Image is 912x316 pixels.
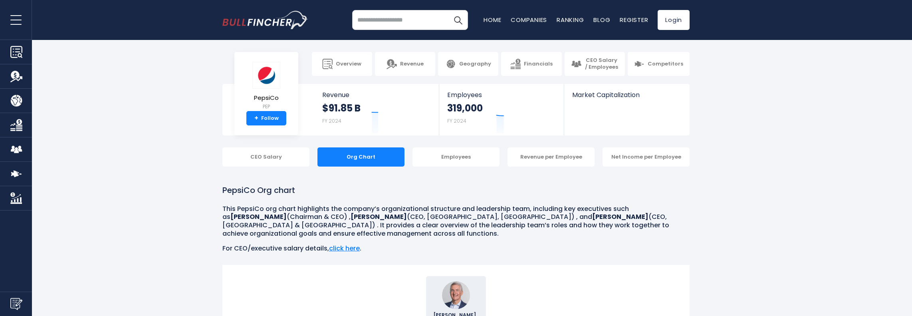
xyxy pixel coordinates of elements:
div: Net Income per Employee [603,147,690,167]
a: Login [658,10,690,30]
span: PepsiCo [252,95,280,101]
a: +Follow [246,111,286,125]
small: PEP [252,103,280,110]
a: Register [620,16,648,24]
b: [PERSON_NAME] [351,212,407,221]
span: Revenue [400,61,424,68]
a: click here [329,244,360,253]
a: Competitors [628,52,690,76]
a: Ranking [557,16,584,24]
span: Overview [336,61,361,68]
button: Search [448,10,468,30]
small: FY 2024 [447,117,466,124]
div: Org Chart [317,147,404,167]
h1: PepsiCo Org chart [222,184,690,196]
span: Revenue [322,91,431,99]
a: Geography [438,52,498,76]
strong: + [254,115,258,122]
a: Blog [593,16,610,24]
span: Employees [447,91,555,99]
strong: 319,000 [447,102,483,114]
a: CEO Salary / Employees [565,52,625,76]
div: Employees [412,147,500,167]
div: Revenue per Employee [508,147,595,167]
div: CEO Salary [222,147,309,167]
a: Revenue [375,52,435,76]
img: bullfincher logo [222,11,308,29]
span: Competitors [648,61,683,68]
b: [PERSON_NAME] [230,212,287,221]
a: Market Capitalization [564,84,689,112]
a: Home [484,16,501,24]
a: Go to homepage [222,11,308,29]
a: PepsiCo PEP [252,62,281,111]
a: Companies [511,16,547,24]
span: Market Capitalization [572,91,681,99]
span: CEO Salary / Employees [585,57,619,71]
b: [PERSON_NAME] [592,212,648,221]
p: For CEO/executive salary details, . [222,244,690,253]
p: This PepsiCo org chart highlights the company’s organizational structure and leadership team, inc... [222,205,690,238]
span: Financials [524,61,553,68]
a: Revenue $91.85 B FY 2024 [314,84,439,135]
a: Financials [501,52,561,76]
span: Geography [459,61,491,68]
strong: $91.85 B [322,102,361,114]
a: Employees 319,000 FY 2024 [439,84,563,135]
img: Ramon Laguarta [442,281,470,309]
a: Overview [312,52,372,76]
small: FY 2024 [322,117,341,124]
